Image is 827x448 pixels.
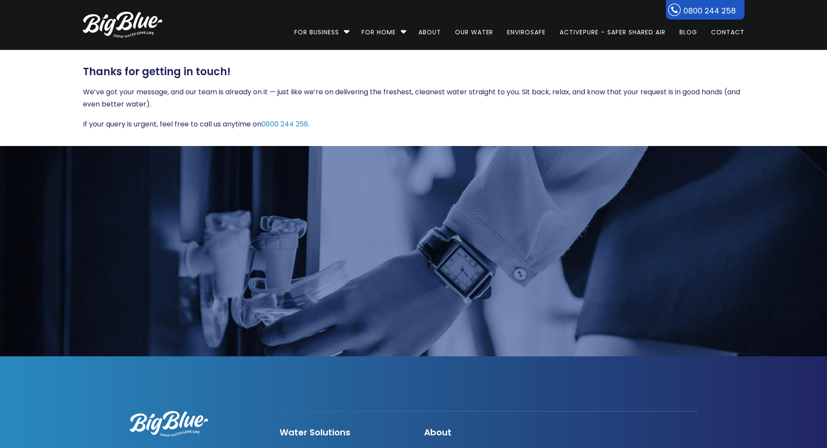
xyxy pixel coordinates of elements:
img: logo [83,12,162,38]
p: We’ve got your message, and our team is already on it — just like we’re on delivering the freshes... [83,86,745,110]
h4: Water Solutions [280,427,409,438]
p: If your query is urgent, feel free to call us anytime on . [83,118,745,130]
a: 0800 244 258 [261,119,308,129]
h3: Thanks for getting in touch! [83,66,745,78]
a: About [424,426,451,438]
